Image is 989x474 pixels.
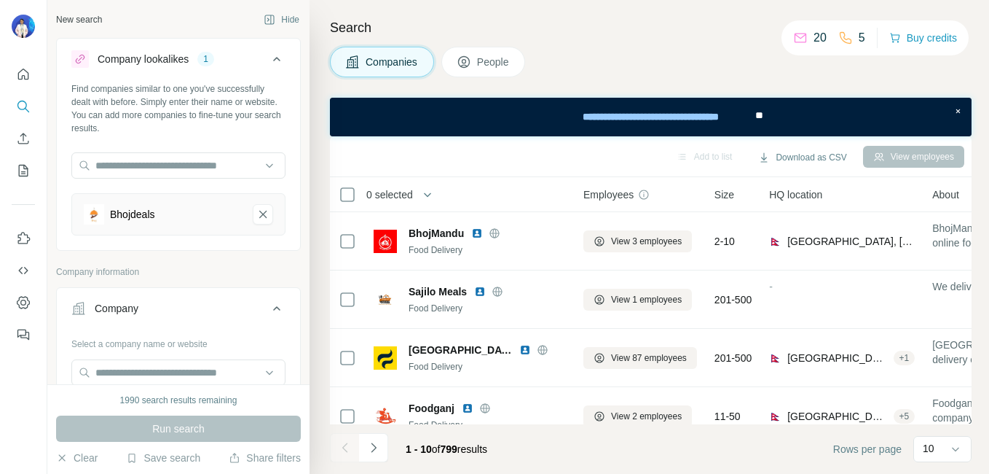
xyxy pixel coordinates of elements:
[253,9,310,31] button: Hide
[859,29,865,47] p: 5
[409,360,566,373] div: Food Delivery
[330,18,972,38] h4: Search
[56,451,98,465] button: Clear
[98,52,189,66] div: Company lookalikes
[894,410,915,423] div: + 5
[57,42,300,82] button: Company lookalikes1
[366,187,413,202] span: 0 selected
[229,451,301,465] button: Share filters
[12,158,35,184] button: My lists
[583,230,692,252] button: View 3 employees
[583,187,634,202] span: Employees
[714,351,752,365] span: 201-500
[813,29,827,47] p: 20
[56,13,102,26] div: New search
[12,61,35,88] button: Quick start
[894,351,915,365] div: + 1
[769,234,781,249] span: 🇳🇵
[611,410,682,423] span: View 2 employees
[409,419,566,432] div: Food Delivery
[409,343,512,357] span: [GEOGRAPHIC_DATA]
[519,344,531,356] img: LinkedIn logo
[471,228,483,239] img: LinkedIn logo
[787,234,915,249] span: [GEOGRAPHIC_DATA], [GEOGRAPHIC_DATA]
[477,55,511,69] span: People
[769,187,822,202] span: HQ location
[12,322,35,348] button: Feedback
[57,291,300,332] button: Company
[12,290,35,316] button: Dashboard
[84,204,104,225] img: Bhojdeals-logo
[406,443,432,455] span: 1 - 10
[409,284,467,299] span: Sajilo Meals
[95,301,138,316] div: Company
[330,98,972,136] iframe: Banner
[474,286,486,298] img: LinkedIn logo
[409,226,464,241] span: BhojMandu
[197,53,214,66] div: 1
[611,293,682,306] span: View 1 employees
[787,409,887,424] span: [GEOGRAPHIC_DATA], [GEOGRAPHIC_DATA]
[110,207,155,222] div: Bhojdeals
[120,394,237,407] div: 1990 search results remaining
[583,289,692,311] button: View 1 employees
[583,405,692,427] button: View 2 employees
[71,82,285,135] div: Find companies similar to one you've successfully dealt with before. Simply enter their name or w...
[56,265,301,279] p: Company information
[12,125,35,152] button: Enrich CSV
[253,204,273,225] button: Bhojdeals-remove-button
[12,93,35,120] button: Search
[833,442,902,456] span: Rows per page
[409,244,566,257] div: Food Delivery
[583,347,697,369] button: View 87 employees
[126,451,200,465] button: Save search
[71,332,285,351] div: Select a company name or website
[889,28,957,48] button: Buy credits
[441,443,457,455] span: 799
[359,433,388,462] button: Navigate to next page
[374,346,397,370] img: Logo of Foodmandu
[769,281,773,292] span: -
[787,351,887,365] span: [GEOGRAPHIC_DATA], [GEOGRAPHIC_DATA]
[432,443,441,455] span: of
[748,147,856,168] button: Download as CSV
[374,405,397,428] img: Logo of Foodganj
[923,441,934,456] p: 10
[12,15,35,38] img: Avatar
[374,230,397,253] img: Logo of BhojMandu
[374,288,397,311] img: Logo of Sajilo Meals
[409,401,454,416] span: Foodganj
[409,302,566,315] div: Food Delivery
[462,403,473,414] img: LinkedIn logo
[932,187,959,202] span: About
[12,225,35,252] button: Use Surfe on LinkedIn
[611,351,687,365] span: View 87 employees
[611,235,682,248] span: View 3 employees
[714,187,734,202] span: Size
[714,234,735,249] span: 2-10
[769,351,781,365] span: 🇳🇵
[714,409,741,424] span: 11-50
[366,55,419,69] span: Companies
[769,409,781,424] span: 🇳🇵
[12,257,35,284] button: Use Surfe API
[714,292,752,307] span: 201-500
[406,443,487,455] span: results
